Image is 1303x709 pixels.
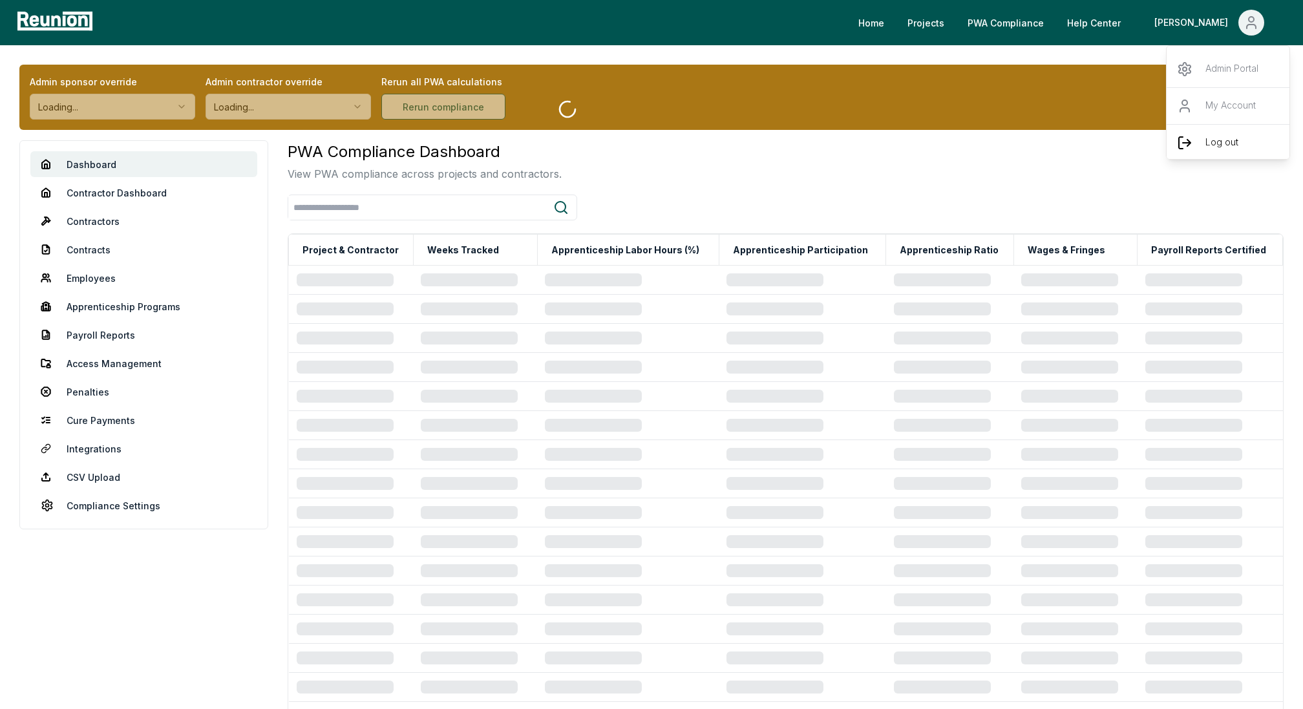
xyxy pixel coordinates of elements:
div: [PERSON_NAME] [1154,10,1233,36]
a: CSV Upload [30,464,257,490]
a: Integrations [30,436,257,461]
button: Payroll Reports Certified [1149,237,1269,263]
label: Admin sponsor override [30,75,195,89]
a: Cure Payments [30,407,257,433]
label: Rerun all PWA calculations [381,75,547,89]
a: Dashboard [30,151,257,177]
a: Help Center [1057,10,1131,36]
div: [PERSON_NAME] [1167,51,1291,166]
button: Apprenticeship Ratio [897,237,1001,263]
button: [PERSON_NAME] [1144,10,1275,36]
nav: Main [848,10,1290,36]
button: Project & Contractor [300,237,401,263]
a: Admin Portal [1167,51,1291,87]
button: Apprenticeship Labor Hours (%) [549,237,702,263]
p: Log out [1205,135,1238,151]
a: Home [848,10,895,36]
a: Employees [30,265,257,291]
a: Compliance Settings [30,492,257,518]
a: Contractor Dashboard [30,180,257,206]
p: Admin Portal [1205,61,1258,77]
a: PWA Compliance [957,10,1054,36]
a: Contracts [30,237,257,262]
button: Apprenticeship Participation [730,237,871,263]
button: Weeks Tracked [425,237,502,263]
p: My Account [1205,98,1256,114]
a: Access Management [30,350,257,376]
button: Wages & Fringes [1025,237,1108,263]
a: Apprenticeship Programs [30,293,257,319]
a: Payroll Reports [30,322,257,348]
p: View PWA compliance across projects and contractors. [288,166,562,182]
a: Contractors [30,208,257,234]
h3: PWA Compliance Dashboard [288,140,562,164]
a: Projects [897,10,955,36]
a: Penalties [30,379,257,405]
label: Admin contractor override [206,75,371,89]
